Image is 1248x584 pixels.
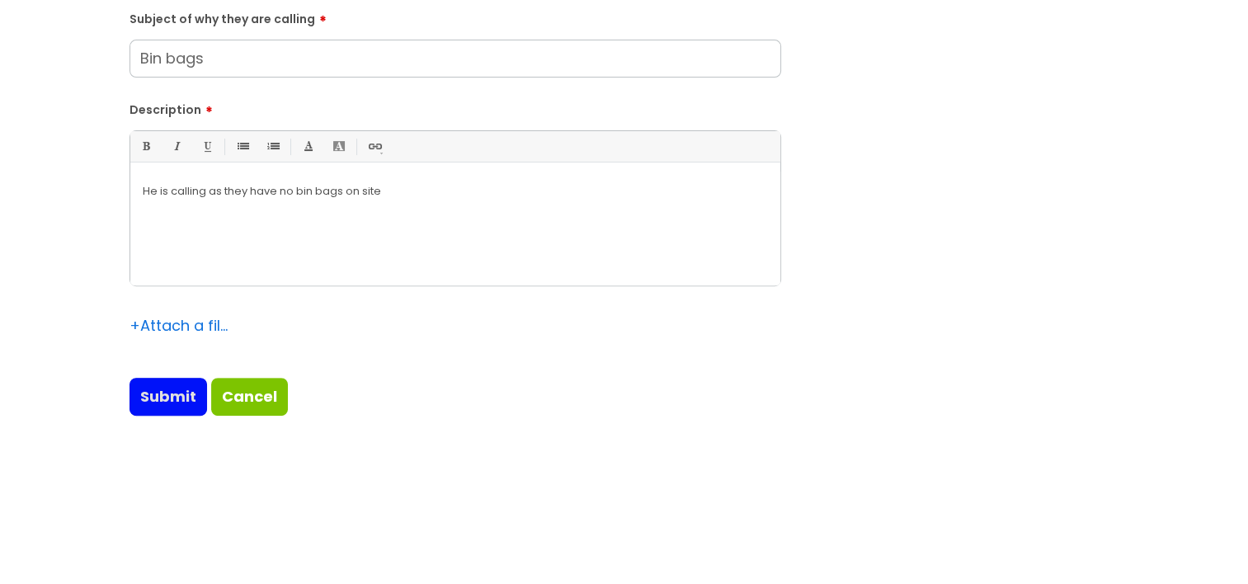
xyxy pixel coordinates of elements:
[196,136,217,157] a: Underline(Ctrl-U)
[130,7,781,26] label: Subject of why they are calling
[232,136,252,157] a: • Unordered List (Ctrl-Shift-7)
[143,184,768,199] p: He is calling as they have no bin bags on site
[135,136,156,157] a: Bold (Ctrl-B)
[328,136,349,157] a: Back Color
[130,378,207,416] input: Submit
[211,378,288,416] a: Cancel
[298,136,318,157] a: Font Color
[364,136,384,157] a: Link
[130,313,228,339] div: Attach a file
[166,136,186,157] a: Italic (Ctrl-I)
[130,315,140,336] span: +
[130,97,781,117] label: Description
[262,136,283,157] a: 1. Ordered List (Ctrl-Shift-8)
